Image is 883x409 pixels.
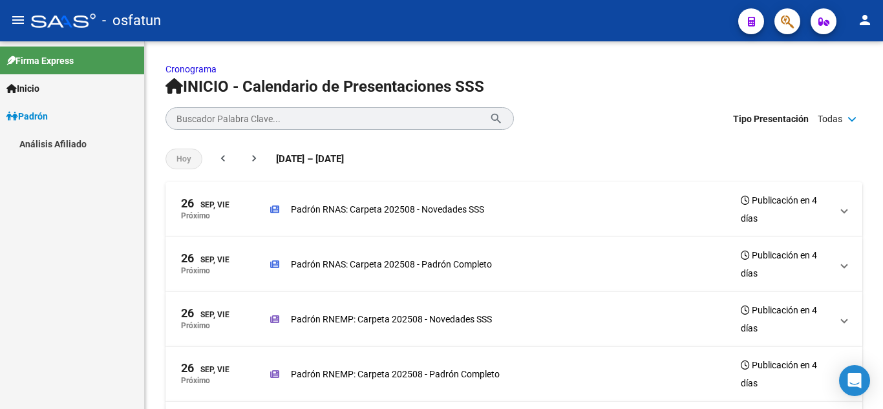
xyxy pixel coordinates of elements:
[181,362,194,374] span: 26
[741,191,831,227] h3: Publicación en 4 días
[165,64,217,74] a: Cronograma
[6,81,39,96] span: Inicio
[165,237,862,292] mat-expansion-panel-header: 26Sep, ViePróximoPadrón RNAS: Carpeta 202508 - Padrón CompletoPublicación en 4 días
[818,112,842,126] span: Todas
[839,365,870,396] div: Open Intercom Messenger
[489,110,503,126] mat-icon: search
[181,253,229,266] div: Sep, Vie
[741,246,831,282] h3: Publicación en 4 días
[181,308,194,319] span: 26
[165,149,202,169] button: Hoy
[181,308,229,321] div: Sep, Vie
[181,211,210,220] p: Próximo
[857,12,873,28] mat-icon: person
[181,266,210,275] p: Próximo
[181,198,229,211] div: Sep, Vie
[181,253,194,264] span: 26
[6,54,74,68] span: Firma Express
[248,152,261,165] mat-icon: chevron_right
[181,198,194,209] span: 26
[102,6,161,35] span: - osfatun
[291,202,484,216] p: Padrón RNAS: Carpeta 202508 - Novedades SSS
[165,78,484,96] span: INICIO - Calendario de Presentaciones SSS
[165,182,862,237] mat-expansion-panel-header: 26Sep, ViePróximoPadrón RNAS: Carpeta 202508 - Novedades SSSPublicación en 4 días
[181,321,210,330] p: Próximo
[291,312,492,326] p: Padrón RNEMP: Carpeta 202508 - Novedades SSS
[733,112,809,126] span: Tipo Presentación
[276,152,344,166] span: [DATE] – [DATE]
[291,367,500,381] p: Padrón RNEMP: Carpeta 202508 - Padrón Completo
[181,376,210,385] p: Próximo
[291,257,492,271] p: Padrón RNAS: Carpeta 202508 - Padrón Completo
[741,301,831,337] h3: Publicación en 4 días
[165,292,862,347] mat-expansion-panel-header: 26Sep, ViePróximoPadrón RNEMP: Carpeta 202508 - Novedades SSSPublicación en 4 días
[741,356,831,392] h3: Publicación en 4 días
[10,12,26,28] mat-icon: menu
[165,347,862,402] mat-expansion-panel-header: 26Sep, ViePróximoPadrón RNEMP: Carpeta 202508 - Padrón CompletoPublicación en 4 días
[217,152,229,165] mat-icon: chevron_left
[6,109,48,123] span: Padrón
[181,362,229,376] div: Sep, Vie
